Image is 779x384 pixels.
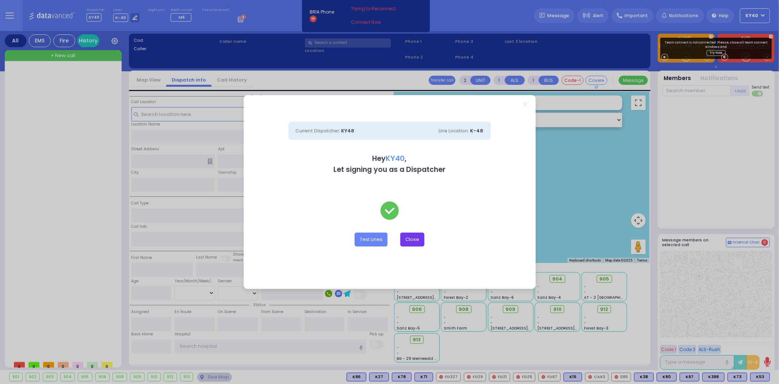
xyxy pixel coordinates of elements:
span: KY48 [341,127,355,134]
span: KY40 [386,154,405,163]
span: Current Dispatcher: [296,128,340,134]
button: Test Lines [355,233,387,246]
span: Line Location: [439,128,469,134]
b: Let signing you as a Dispatcher [333,165,446,174]
b: Hey , [373,154,407,163]
img: check-green.svg [381,202,399,220]
span: K-48 [470,127,484,134]
a: Close [523,102,527,106]
button: Close [400,233,424,246]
